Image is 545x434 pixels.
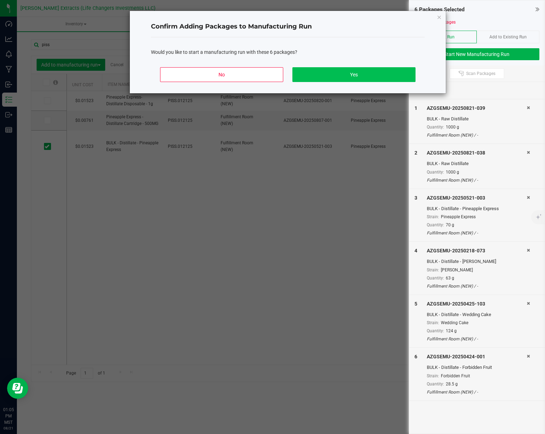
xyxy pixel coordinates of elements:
button: Yes [292,67,416,82]
div: Would you like to start a manufacturing run with these 6 packages? [151,49,425,56]
h4: Confirm Adding Packages to Manufacturing Run [151,22,425,31]
button: No [160,67,283,82]
button: Close [437,13,442,21]
iframe: Resource center [7,378,28,399]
